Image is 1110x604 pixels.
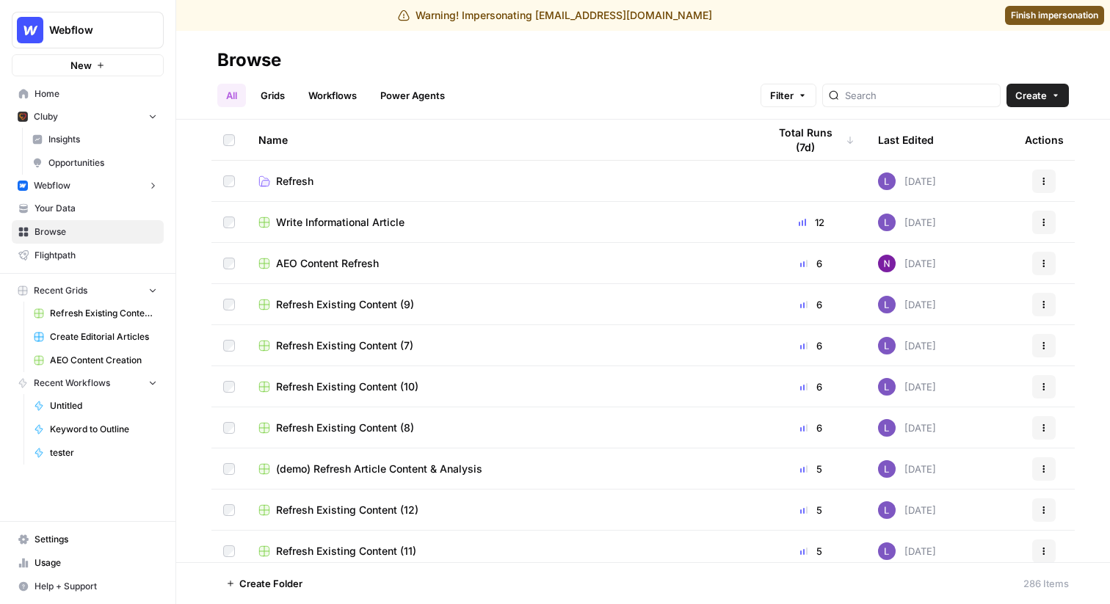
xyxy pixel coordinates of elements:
div: 286 Items [1023,576,1069,591]
button: Recent Workflows [12,372,164,394]
div: Total Runs (7d) [768,120,855,160]
div: 5 [768,462,855,476]
div: [DATE] [878,378,936,396]
a: Write Informational Article [258,215,744,230]
div: 6 [768,338,855,353]
img: rn7sh892ioif0lo51687sih9ndqw [878,296,896,313]
img: rn7sh892ioif0lo51687sih9ndqw [878,460,896,478]
a: Your Data [12,197,164,220]
a: Refresh Existing Content (10) [258,379,744,394]
a: Refresh Existing Content (9) [258,297,744,312]
button: Create Folder [217,572,311,595]
div: [DATE] [878,501,936,519]
div: 6 [768,256,855,271]
span: Recent Grids [34,284,87,297]
a: Refresh [258,174,744,189]
img: rn7sh892ioif0lo51687sih9ndqw [878,501,896,519]
a: Refresh Existing Content (8) [258,421,744,435]
div: 6 [768,297,855,312]
a: Settings [12,528,164,551]
span: Opportunities [48,156,157,170]
img: rn7sh892ioif0lo51687sih9ndqw [878,172,896,190]
span: Insights [48,133,157,146]
a: tester [27,441,164,465]
a: AEO Content Creation [27,349,164,372]
span: Refresh Existing Content (8) [276,421,414,435]
span: Untitled [50,399,157,412]
div: [DATE] [878,460,936,478]
div: [DATE] [878,337,936,354]
img: rn7sh892ioif0lo51687sih9ndqw [878,214,896,231]
span: (demo) Refresh Article Content & Analysis [276,462,482,476]
img: rn7sh892ioif0lo51687sih9ndqw [878,378,896,396]
button: Webflow [12,175,164,197]
div: [DATE] [878,172,936,190]
span: Your Data [35,202,157,215]
img: rn7sh892ioif0lo51687sih9ndqw [878,542,896,560]
div: 6 [768,421,855,435]
a: Grids [252,84,294,107]
img: rn7sh892ioif0lo51687sih9ndqw [878,337,896,354]
span: Recent Workflows [34,376,110,390]
div: 12 [768,215,855,230]
img: kedmmdess6i2jj5txyq6cw0yj4oc [878,255,896,272]
span: Keyword to Outline [50,423,157,436]
span: Webflow [34,179,70,192]
img: x9pvq66k5d6af0jwfjov4in6h5zj [18,112,28,122]
a: Create Editorial Articles [27,325,164,349]
span: Filter [770,88,794,103]
button: Help + Support [12,575,164,598]
a: Insights [26,128,164,151]
a: Refresh Existing Content (11) [258,544,744,558]
a: Refresh Existing Content (7) [258,338,744,353]
span: Create [1015,88,1047,103]
a: Untitled [27,394,164,418]
span: New [70,58,92,73]
span: tester [50,446,157,459]
div: Name [258,120,744,160]
a: Power Agents [371,84,454,107]
button: Recent Grids [12,280,164,302]
span: Refresh Existing Content (11) [276,544,416,558]
div: Browse [217,48,281,72]
div: Warning! Impersonating [EMAIL_ADDRESS][DOMAIN_NAME] [398,8,712,23]
span: Refresh [276,174,313,189]
a: Usage [12,551,164,575]
div: [DATE] [878,419,936,437]
a: (demo) Refresh Article Content & Analysis [258,462,744,476]
div: Actions [1025,120,1064,160]
span: Help + Support [35,580,157,593]
div: 5 [768,503,855,517]
span: Browse [35,225,157,239]
button: Create [1006,84,1069,107]
span: Finish impersonation [1011,9,1098,22]
div: 6 [768,379,855,394]
a: Finish impersonation [1005,6,1104,25]
button: Filter [761,84,816,107]
a: AEO Content Refresh [258,256,744,271]
img: rn7sh892ioif0lo51687sih9ndqw [878,419,896,437]
span: Write Informational Article [276,215,405,230]
div: [DATE] [878,542,936,560]
span: Webflow [49,23,138,37]
div: [DATE] [878,296,936,313]
span: Create Folder [239,576,302,591]
button: New [12,54,164,76]
div: 5 [768,544,855,558]
span: AEO Content Refresh [276,256,379,271]
a: Refresh Existing Content (6) [27,302,164,325]
span: Refresh Existing Content (6) [50,307,157,320]
span: Cluby [34,110,58,123]
div: Last Edited [878,120,934,160]
span: Refresh Existing Content (12) [276,503,418,517]
img: Webflow Logo [17,17,43,43]
div: [DATE] [878,214,936,231]
div: [DATE] [878,255,936,272]
a: Refresh Existing Content (12) [258,503,744,517]
span: AEO Content Creation [50,354,157,367]
a: All [217,84,246,107]
span: Settings [35,533,157,546]
input: Search [845,88,994,103]
button: Cluby [12,106,164,128]
span: Refresh Existing Content (9) [276,297,414,312]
